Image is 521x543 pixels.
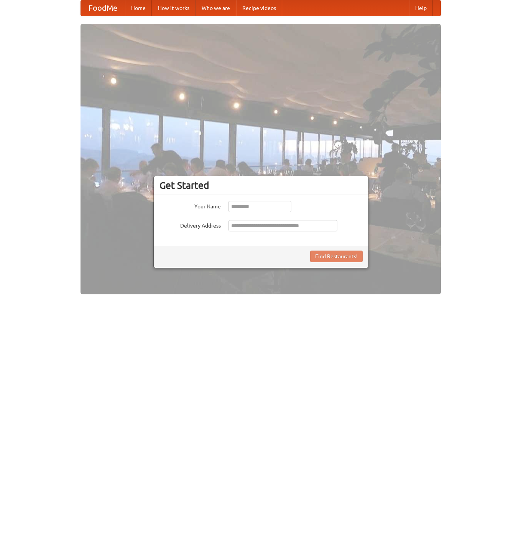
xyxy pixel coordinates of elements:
[152,0,196,16] a: How it works
[159,220,221,229] label: Delivery Address
[81,0,125,16] a: FoodMe
[196,0,236,16] a: Who we are
[159,180,363,191] h3: Get Started
[236,0,282,16] a: Recipe videos
[159,201,221,210] label: Your Name
[310,251,363,262] button: Find Restaurants!
[125,0,152,16] a: Home
[409,0,433,16] a: Help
